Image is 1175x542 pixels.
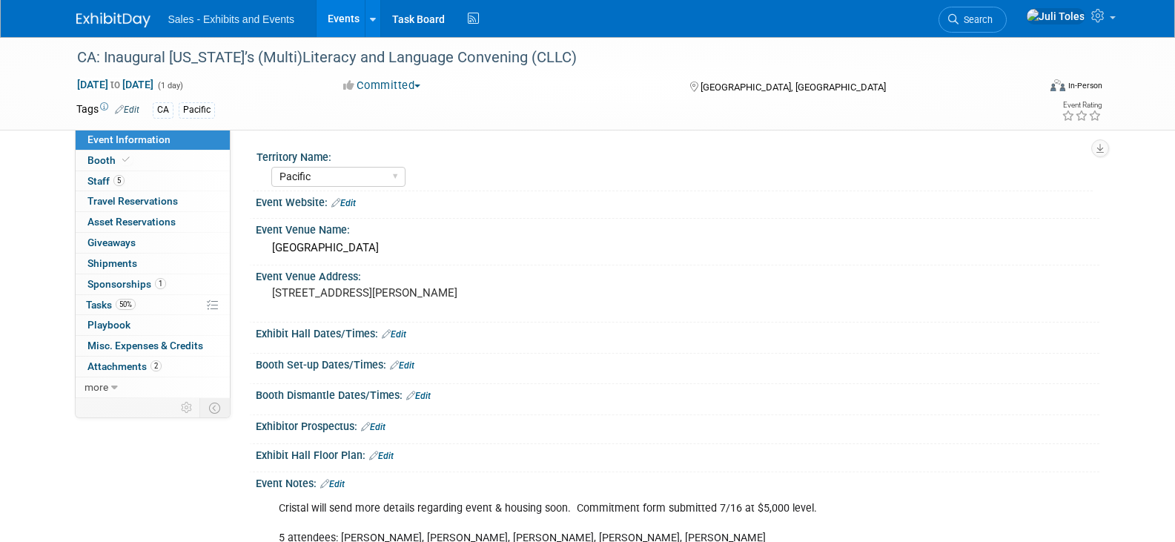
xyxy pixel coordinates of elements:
[76,78,154,91] span: [DATE] [DATE]
[76,357,230,377] a: Attachments2
[87,195,178,207] span: Travel Reservations
[331,198,356,208] a: Edit
[272,286,591,300] pre: [STREET_ADDRESS][PERSON_NAME]
[87,319,130,331] span: Playbook
[116,299,136,310] span: 50%
[1068,80,1102,91] div: In-Person
[87,278,166,290] span: Sponsorships
[267,237,1088,260] div: [GEOGRAPHIC_DATA]
[76,274,230,294] a: Sponsorships1
[256,444,1099,463] div: Exhibit Hall Floor Plan:
[406,391,431,401] a: Edit
[86,299,136,311] span: Tasks
[320,479,345,489] a: Edit
[76,254,230,274] a: Shipments
[701,82,886,93] span: [GEOGRAPHIC_DATA], [GEOGRAPHIC_DATA]
[76,130,230,150] a: Event Information
[256,146,1093,165] div: Territory Name:
[338,78,426,93] button: Committed
[168,13,294,25] span: Sales - Exhibits and Events
[87,340,203,351] span: Misc. Expenses & Credits
[115,105,139,115] a: Edit
[87,360,162,372] span: Attachments
[256,354,1099,373] div: Booth Set-up Dates/Times:
[256,384,1099,403] div: Booth Dismantle Dates/Times:
[87,216,176,228] span: Asset Reservations
[1026,8,1085,24] img: Juli Toles
[153,102,173,118] div: CA
[87,257,137,269] span: Shipments
[76,102,139,119] td: Tags
[256,219,1099,237] div: Event Venue Name:
[369,451,394,461] a: Edit
[150,360,162,371] span: 2
[76,212,230,232] a: Asset Reservations
[959,14,993,25] span: Search
[87,133,171,145] span: Event Information
[72,44,1016,71] div: CA: Inaugural [US_STATE]’s (Multi)Literacy and Language Convening (CLLC)
[155,278,166,289] span: 1
[76,151,230,171] a: Booth
[950,77,1103,99] div: Event Format
[87,237,136,248] span: Giveaways
[108,79,122,90] span: to
[76,315,230,335] a: Playbook
[122,156,130,164] i: Booth reservation complete
[1062,102,1102,109] div: Event Rating
[76,377,230,397] a: more
[199,398,230,417] td: Toggle Event Tabs
[256,415,1099,434] div: Exhibitor Prospectus:
[76,13,150,27] img: ExhibitDay
[256,323,1099,342] div: Exhibit Hall Dates/Times:
[256,265,1099,284] div: Event Venue Address:
[87,154,133,166] span: Booth
[390,360,414,371] a: Edit
[939,7,1007,33] a: Search
[76,336,230,356] a: Misc. Expenses & Credits
[156,81,183,90] span: (1 day)
[382,329,406,340] a: Edit
[174,398,200,417] td: Personalize Event Tab Strip
[361,422,385,432] a: Edit
[179,102,215,118] div: Pacific
[256,472,1099,492] div: Event Notes:
[85,381,108,393] span: more
[76,191,230,211] a: Travel Reservations
[76,295,230,315] a: Tasks50%
[1050,79,1065,91] img: Format-Inperson.png
[256,191,1099,211] div: Event Website:
[76,171,230,191] a: Staff5
[87,175,125,187] span: Staff
[113,175,125,186] span: 5
[76,233,230,253] a: Giveaways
